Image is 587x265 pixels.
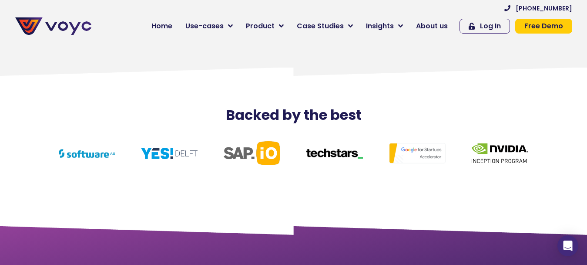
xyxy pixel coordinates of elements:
[115,35,137,45] span: Phone
[145,17,179,35] a: Home
[460,19,510,34] a: Log In
[179,181,220,190] a: Privacy Policy
[290,17,359,35] a: Case Studies
[59,149,115,158] img: Software logo
[115,71,145,81] span: Job title
[416,21,448,31] span: About us
[185,21,224,31] span: Use-cases
[480,23,501,30] span: Log In
[15,17,91,35] img: voyc-full-logo
[557,235,578,256] div: Open Intercom Messenger
[246,21,275,31] span: Product
[306,149,363,159] img: Techstars
[224,141,280,165] img: SAP io logo
[359,17,409,35] a: Insights
[472,143,528,163] img: Nvidia logo
[151,21,172,31] span: Home
[239,17,290,35] a: Product
[504,5,572,11] a: [PHONE_NUMBER]
[366,21,394,31] span: Insights
[524,23,563,30] span: Free Demo
[515,19,572,34] a: Free Demo
[179,17,239,35] a: Use-cases
[46,107,542,123] h2: Backed by the best
[141,148,198,159] img: Yes Delft logo
[297,21,344,31] span: Case Studies
[409,17,454,35] a: About us
[516,5,572,11] span: [PHONE_NUMBER]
